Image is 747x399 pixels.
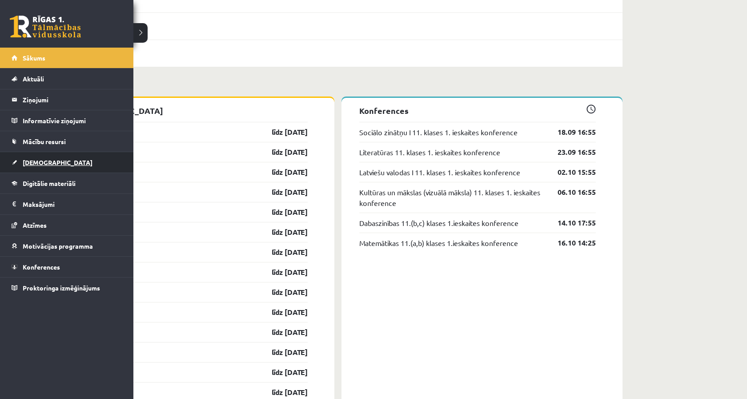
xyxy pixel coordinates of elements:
legend: Maksājumi [23,194,122,214]
a: Motivācijas programma [12,236,122,256]
a: Aktuāli [12,69,122,89]
a: Informatīvie ziņojumi [12,110,122,131]
a: līdz [DATE] [256,347,308,358]
a: līdz [DATE] [256,327,308,338]
span: Atzīmes [23,221,47,229]
a: 16.10 14:25 [544,238,596,248]
a: Sociālo zinātņu I 11. klases 1. ieskaites konference [359,127,518,137]
span: Konferences [23,263,60,271]
span: Digitālie materiāli [23,179,76,187]
a: līdz [DATE] [256,167,308,177]
span: Mācību resursi [23,137,66,145]
a: Matemātikas 11.(a,b) klases 1.ieskaites konference [359,238,518,248]
a: Ziņojumi [12,89,122,110]
a: [DEMOGRAPHIC_DATA] [12,152,122,173]
a: Maksājumi [12,194,122,214]
p: Tuvākās aktivitātes [57,81,619,93]
a: līdz [DATE] [256,127,308,137]
span: Sākums [23,54,45,62]
a: līdz [DATE] [256,287,308,298]
a: Literatūras 11. klases 1. ieskaites konference [359,147,500,157]
a: 02.10 15:55 [544,167,596,177]
a: 23.09 16:55 [544,147,596,157]
a: 14.10 17:55 [544,218,596,228]
a: Digitālie materiāli [12,173,122,193]
a: Sākums [12,48,122,68]
a: Latviešu valodas I 11. klases 1. ieskaites konference [359,167,520,177]
a: līdz [DATE] [256,367,308,378]
span: Motivācijas programma [23,242,93,250]
span: Proktoringa izmēģinājums [23,284,100,292]
a: Atzīmes [12,215,122,235]
a: līdz [DATE] [256,147,308,157]
a: Kultūras un mākslas (vizuālā māksla) 11. klases 1. ieskaites konference [359,187,544,208]
a: 06.10 16:55 [544,187,596,197]
p: [DEMOGRAPHIC_DATA] [71,105,308,117]
a: līdz [DATE] [256,267,308,278]
legend: Informatīvie ziņojumi [23,110,122,131]
a: Konferences [12,257,122,277]
p: Konferences [359,105,596,117]
a: līdz [DATE] [256,307,308,318]
a: Dabaszinības 11.(b,c) klases 1.ieskaites konference [359,218,518,228]
a: līdz [DATE] [256,247,308,258]
a: Mācību resursi [12,131,122,152]
a: līdz [DATE] [256,187,308,197]
a: Proktoringa izmēģinājums [12,278,122,298]
a: līdz [DATE] [256,207,308,218]
a: līdz [DATE] [256,227,308,238]
a: 18.09 16:55 [544,127,596,137]
a: līdz [DATE] [256,387,308,398]
legend: Ziņojumi [23,89,122,110]
a: Rīgas 1. Tālmācības vidusskola [10,16,81,38]
span: [DEMOGRAPHIC_DATA] [23,158,92,166]
span: Aktuāli [23,75,44,83]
